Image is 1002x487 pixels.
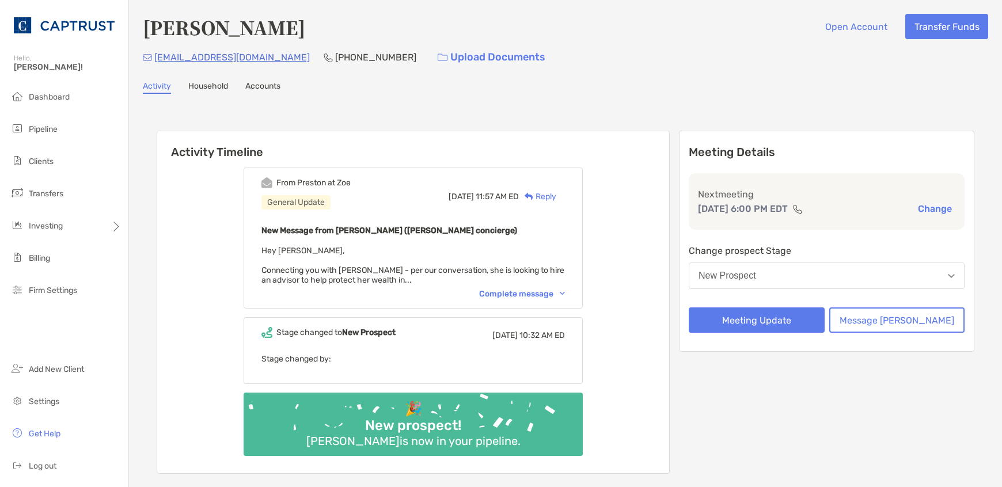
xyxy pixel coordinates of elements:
[29,286,77,295] span: Firm Settings
[302,434,525,448] div: [PERSON_NAME] is now in your pipeline.
[449,192,474,201] span: [DATE]
[914,203,955,215] button: Change
[10,218,24,232] img: investing icon
[261,352,565,366] p: Stage changed by:
[29,253,50,263] span: Billing
[698,201,788,216] p: [DATE] 6:00 PM EDT
[360,417,466,434] div: New prospect!
[689,307,825,333] button: Meeting Update
[560,292,565,295] img: Chevron icon
[430,45,553,70] a: Upload Documents
[29,189,63,199] span: Transfers
[689,243,965,258] p: Change prospect Stage
[905,14,988,39] button: Transfer Funds
[245,81,280,94] a: Accounts
[261,195,331,210] div: General Update
[157,131,669,159] h6: Activity Timeline
[29,364,84,374] span: Add New Client
[261,177,272,188] img: Event icon
[438,54,447,62] img: button icon
[829,307,965,333] button: Message [PERSON_NAME]
[244,393,583,446] img: Confetti
[261,327,272,338] img: Event icon
[342,328,396,337] b: New Prospect
[10,426,24,440] img: get-help icon
[14,5,115,46] img: CAPTRUST Logo
[29,461,56,471] span: Log out
[10,186,24,200] img: transfers icon
[689,262,965,289] button: New Prospect
[335,50,416,64] p: [PHONE_NUMBER]
[29,221,63,231] span: Investing
[261,246,564,285] span: Hey [PERSON_NAME], Connecting you with [PERSON_NAME] - per our conversation, she is looking to hi...
[10,154,24,168] img: clients icon
[689,145,965,159] p: Meeting Details
[261,226,517,235] b: New Message from [PERSON_NAME] ([PERSON_NAME] concierge)
[29,429,60,439] span: Get Help
[10,250,24,264] img: billing icon
[816,14,896,39] button: Open Account
[10,121,24,135] img: pipeline icon
[525,193,533,200] img: Reply icon
[143,14,305,40] h4: [PERSON_NAME]
[519,330,565,340] span: 10:32 AM ED
[276,178,351,188] div: From Preston at Zoe
[10,89,24,103] img: dashboard icon
[143,81,171,94] a: Activity
[276,328,396,337] div: Stage changed to
[14,62,122,72] span: [PERSON_NAME]!
[792,204,803,214] img: communication type
[10,394,24,408] img: settings icon
[476,192,519,201] span: 11:57 AM ED
[29,397,59,406] span: Settings
[188,81,228,94] a: Household
[698,187,955,201] p: Next meeting
[10,362,24,375] img: add_new_client icon
[324,53,333,62] img: Phone Icon
[400,401,427,417] div: 🎉
[699,271,756,281] div: New Prospect
[10,458,24,472] img: logout icon
[143,54,152,61] img: Email Icon
[29,92,70,102] span: Dashboard
[10,283,24,296] img: firm-settings icon
[948,274,955,278] img: Open dropdown arrow
[479,289,565,299] div: Complete message
[29,124,58,134] span: Pipeline
[29,157,54,166] span: Clients
[154,50,310,64] p: [EMAIL_ADDRESS][DOMAIN_NAME]
[492,330,518,340] span: [DATE]
[519,191,556,203] div: Reply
